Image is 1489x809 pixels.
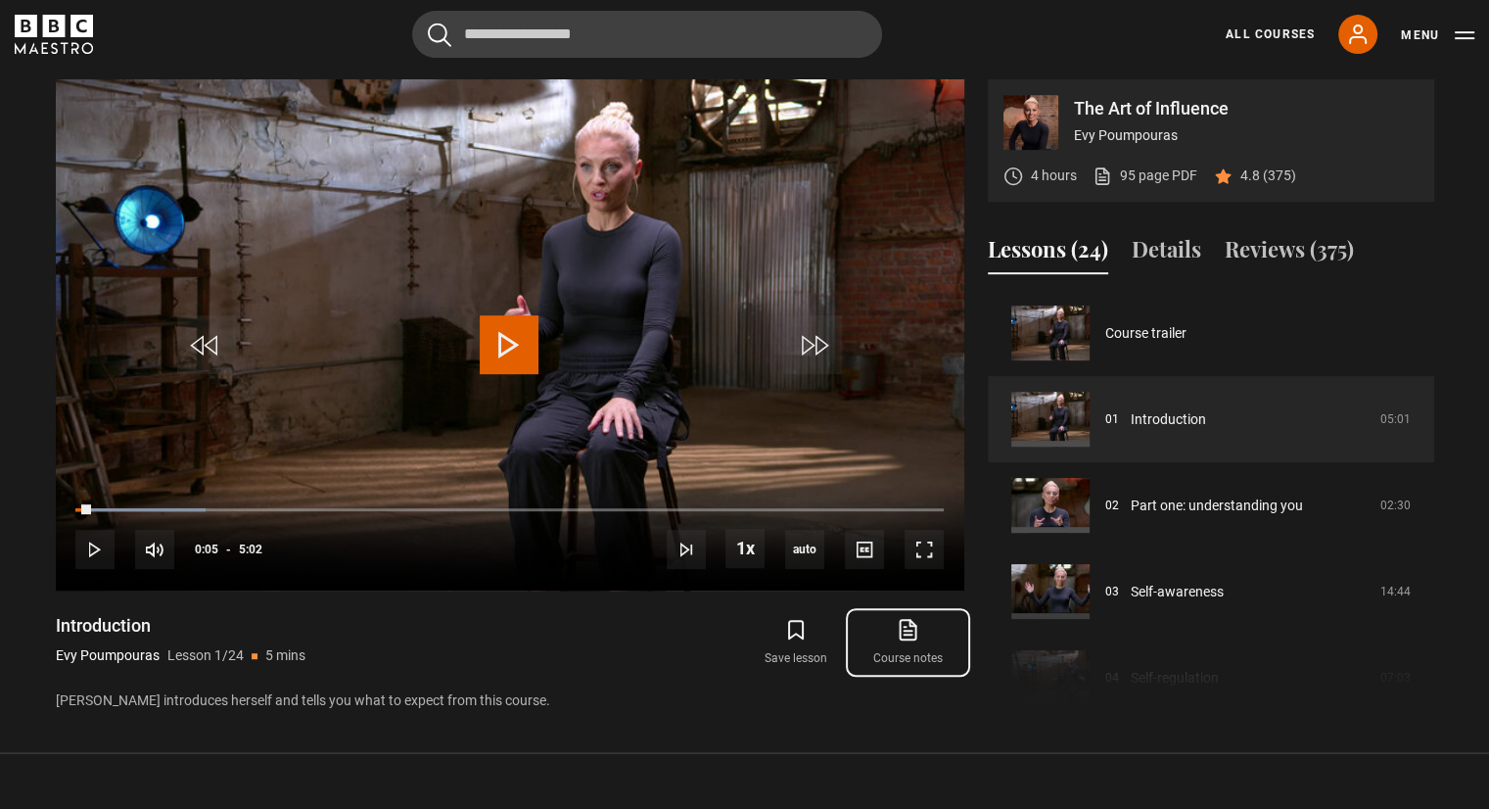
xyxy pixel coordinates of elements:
a: Part one: understanding you [1131,496,1303,516]
button: Next Lesson [667,530,706,569]
h1: Introduction [56,614,305,638]
span: - [226,543,231,556]
button: Lessons (24) [988,233,1108,274]
a: Introduction [1131,409,1206,430]
p: Evy Poumpouras [1074,125,1419,146]
button: Playback Rate [725,529,765,568]
input: Search [412,11,882,58]
p: 5 mins [265,645,305,666]
button: Toggle navigation [1401,25,1474,45]
button: Fullscreen [905,530,944,569]
video-js: Video Player [56,79,964,591]
p: Evy Poumpouras [56,645,160,666]
a: All Courses [1226,25,1315,43]
p: Lesson 1/24 [167,645,244,666]
svg: BBC Maestro [15,15,93,54]
span: auto [785,530,824,569]
span: 5:02 [239,532,262,567]
a: 95 page PDF [1093,166,1197,186]
a: Course trailer [1105,323,1187,344]
span: 0:05 [195,532,218,567]
button: Submit the search query [428,23,451,47]
p: [PERSON_NAME] introduces herself and tells you what to expect from this course. [56,690,964,711]
div: Progress Bar [75,508,943,512]
button: Details [1132,233,1201,274]
button: Captions [845,530,884,569]
button: Mute [135,530,174,569]
p: The Art of Influence [1074,100,1419,118]
p: 4.8 (375) [1240,166,1296,186]
a: Self-awareness [1131,582,1224,602]
button: Save lesson [740,614,852,671]
button: Reviews (375) [1225,233,1354,274]
div: Current quality: 720p [785,530,824,569]
a: Course notes [852,614,963,671]
button: Play [75,530,115,569]
p: 4 hours [1031,166,1077,186]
